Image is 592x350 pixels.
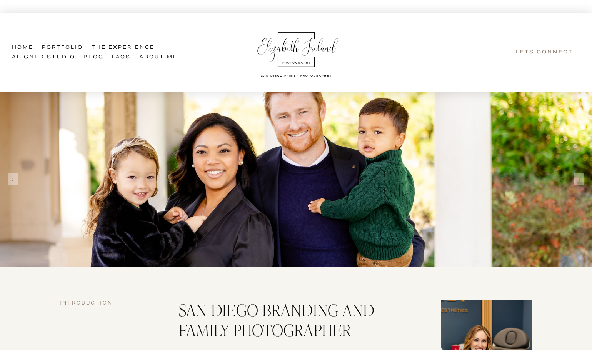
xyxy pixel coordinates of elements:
[8,173,18,185] button: Previous Slide
[92,43,155,52] span: The Experience
[83,52,103,62] a: Blog
[60,300,151,307] h4: Introduction
[179,300,413,339] h2: San Diego Branding and family photographer
[139,52,178,62] a: About Me
[252,25,341,80] img: Elizabeth Ireland Photography San Diego Family Photographer
[112,52,131,62] a: FAQs
[42,43,83,53] a: Portfolio
[12,43,33,53] a: Home
[12,52,75,62] a: Aligned Studio
[508,43,580,62] a: Lets Connect
[92,43,155,53] a: folder dropdown
[574,173,584,185] button: Next Slide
